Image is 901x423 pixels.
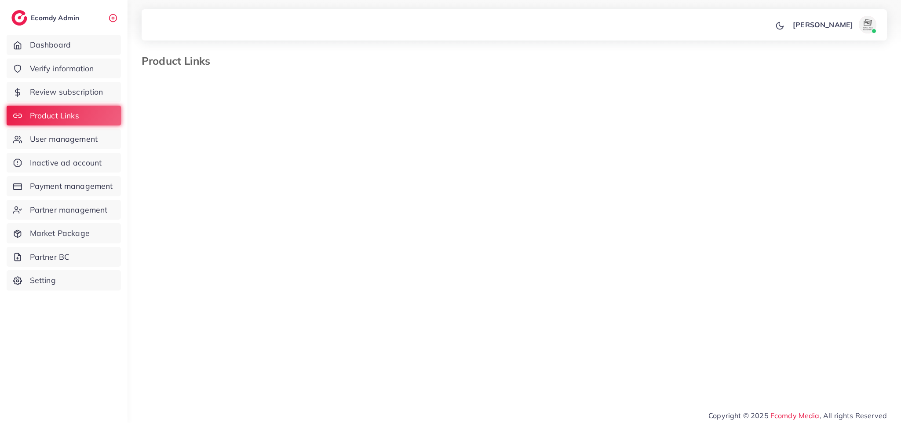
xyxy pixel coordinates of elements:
[859,16,876,33] img: avatar
[30,180,113,192] span: Payment management
[30,63,94,74] span: Verify information
[11,10,27,26] img: logo
[7,200,121,220] a: Partner management
[793,19,853,30] p: [PERSON_NAME]
[7,247,121,267] a: Partner BC
[30,133,98,145] span: User management
[7,129,121,149] a: User management
[30,275,56,286] span: Setting
[7,176,121,196] a: Payment management
[7,106,121,126] a: Product Links
[7,59,121,79] a: Verify information
[31,14,81,22] h2: Ecomdy Admin
[30,157,102,169] span: Inactive ad account
[7,270,121,291] a: Setting
[30,204,108,216] span: Partner management
[30,86,103,98] span: Review subscription
[7,153,121,173] a: Inactive ad account
[820,410,887,421] span: , All rights Reserved
[7,35,121,55] a: Dashboard
[142,55,217,67] h3: Product Links
[7,223,121,243] a: Market Package
[770,411,820,420] a: Ecomdy Media
[708,410,887,421] span: Copyright © 2025
[30,251,70,263] span: Partner BC
[30,228,90,239] span: Market Package
[7,82,121,102] a: Review subscription
[11,10,81,26] a: logoEcomdy Admin
[788,16,880,33] a: [PERSON_NAME]avatar
[30,39,71,51] span: Dashboard
[30,110,79,121] span: Product Links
